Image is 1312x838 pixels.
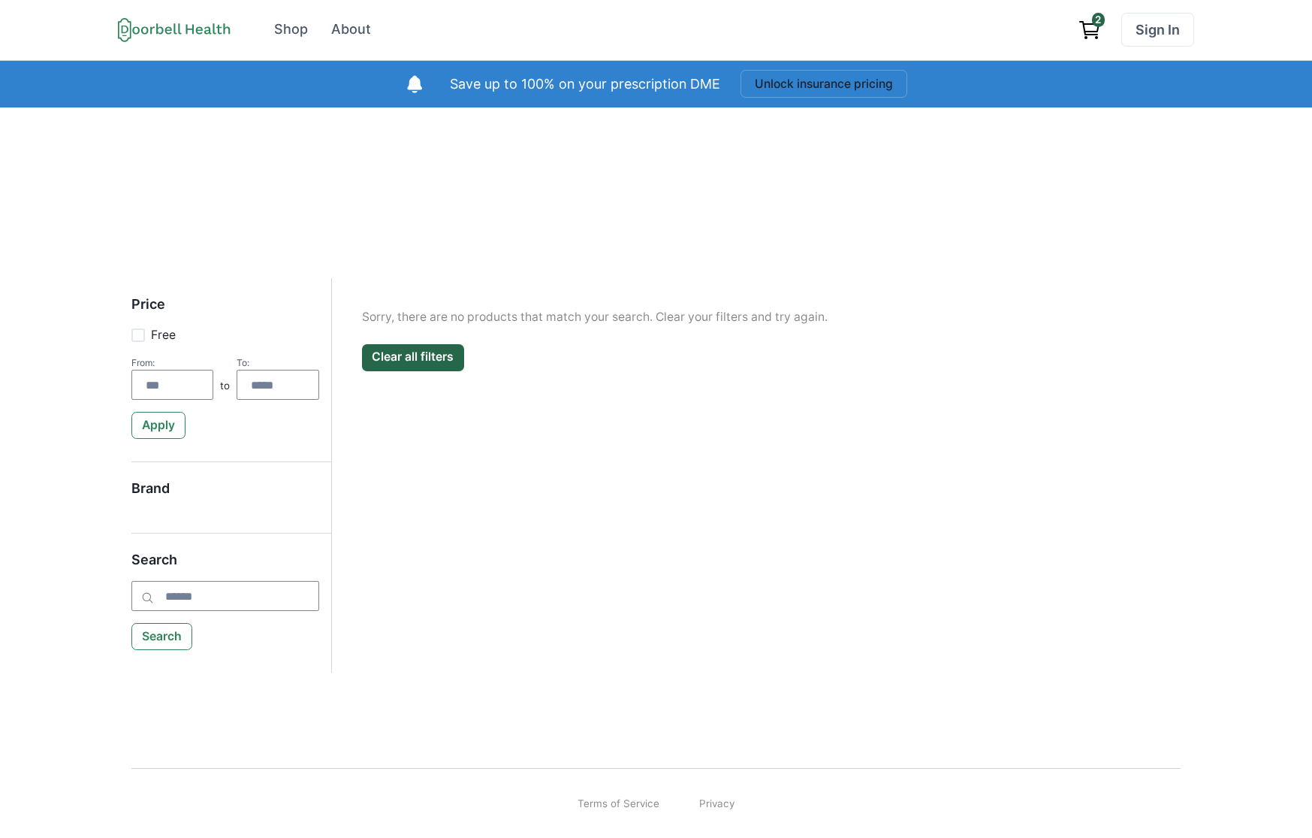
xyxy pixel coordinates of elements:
button: Apply [131,412,186,439]
div: From: [131,357,214,368]
div: About [331,20,371,40]
h5: Brand [131,480,319,510]
a: Sign In [1121,13,1194,47]
div: To: [237,357,319,368]
a: View cart [1071,13,1108,47]
button: Search [131,623,193,650]
a: Terms of Service [578,796,659,811]
p: to [220,378,230,400]
p: Free [151,326,176,344]
h5: Price [131,296,319,326]
p: Sorry, there are no products that match your search. Clear your filters and try again. [362,308,1151,326]
div: Shop [274,20,308,40]
button: Clear all filters [362,344,464,371]
a: About [321,13,382,47]
h5: Search [131,552,319,582]
p: Save up to 100% on your prescription DME [450,74,720,95]
button: Unlock insurance pricing [740,70,907,98]
span: 2 [1092,13,1105,26]
a: Shop [264,13,318,47]
a: Privacy [699,796,734,811]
